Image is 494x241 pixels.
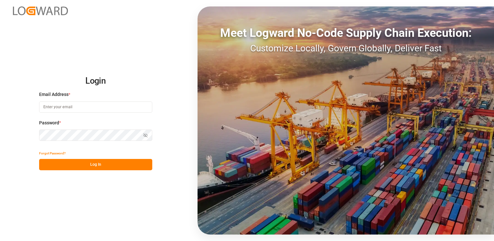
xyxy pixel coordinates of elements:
button: Forgot Password? [39,148,66,159]
input: Enter your email [39,101,152,113]
h2: Login [39,71,152,91]
div: Customize Locally, Govern Globally, Deliver Fast [198,42,494,55]
div: Meet Logward No-Code Supply Chain Execution: [198,24,494,42]
button: Log In [39,159,152,170]
span: Email Address [39,91,69,98]
span: Password [39,120,59,126]
img: Logward_new_orange.png [13,6,68,15]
